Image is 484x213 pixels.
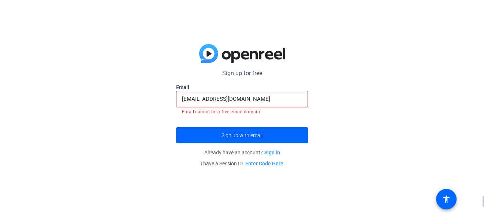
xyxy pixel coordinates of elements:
span: Already have an account? [204,150,280,155]
a: Enter Code Here [245,161,283,166]
mat-error: Email cannot be a free email domain [182,107,302,115]
label: Email [176,84,308,91]
button: Sign up with email [176,127,308,143]
p: Sign up for free [176,69,308,78]
a: Sign in [264,150,280,155]
img: blue-gradient.svg [199,44,285,63]
span: I have a Session ID. [201,161,283,166]
mat-icon: accessibility [442,195,451,203]
input: Enter Email Address [182,95,302,103]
